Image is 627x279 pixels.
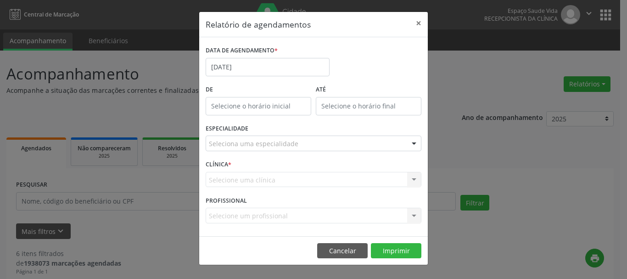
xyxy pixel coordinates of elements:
[316,97,421,115] input: Selecione o horário final
[316,83,421,97] label: ATÉ
[206,158,231,172] label: CLÍNICA
[206,18,311,30] h5: Relatório de agendamentos
[409,12,428,34] button: Close
[206,122,248,136] label: ESPECIALIDADE
[206,83,311,97] label: De
[371,243,421,259] button: Imprimir
[317,243,368,259] button: Cancelar
[206,194,247,208] label: PROFISSIONAL
[206,97,311,115] input: Selecione o horário inicial
[206,44,278,58] label: DATA DE AGENDAMENTO
[206,58,330,76] input: Selecione uma data ou intervalo
[209,139,298,148] span: Seleciona uma especialidade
